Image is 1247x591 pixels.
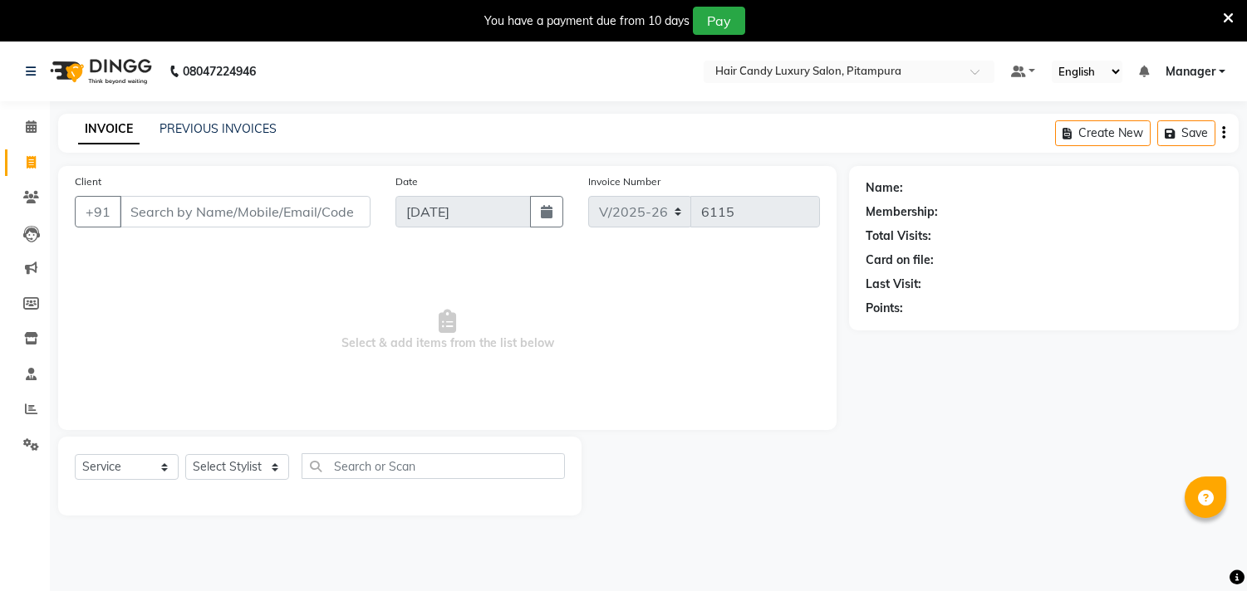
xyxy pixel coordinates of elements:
div: Total Visits: [866,227,931,245]
button: Create New [1055,120,1151,146]
input: Search or Scan [302,453,565,479]
a: PREVIOUS INVOICES [160,121,277,136]
b: 08047224946 [183,48,256,95]
div: Last Visit: [866,276,921,293]
button: +91 [75,196,121,227]
div: You have a payment due from 10 days [484,12,690,30]
div: Membership: [866,203,938,221]
a: INVOICE [78,115,140,144]
label: Invoice Number [588,174,660,189]
img: logo [42,48,156,95]
button: Save [1157,120,1215,146]
span: Manager [1166,63,1215,81]
label: Date [395,174,418,189]
button: Pay [693,7,745,35]
label: Client [75,174,101,189]
div: Name: [866,179,903,197]
span: Select & add items from the list below [75,247,820,413]
div: Points: [866,300,903,317]
div: Card on file: [866,252,934,269]
iframe: chat widget [1177,525,1230,574]
input: Search by Name/Mobile/Email/Code [120,196,371,227]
